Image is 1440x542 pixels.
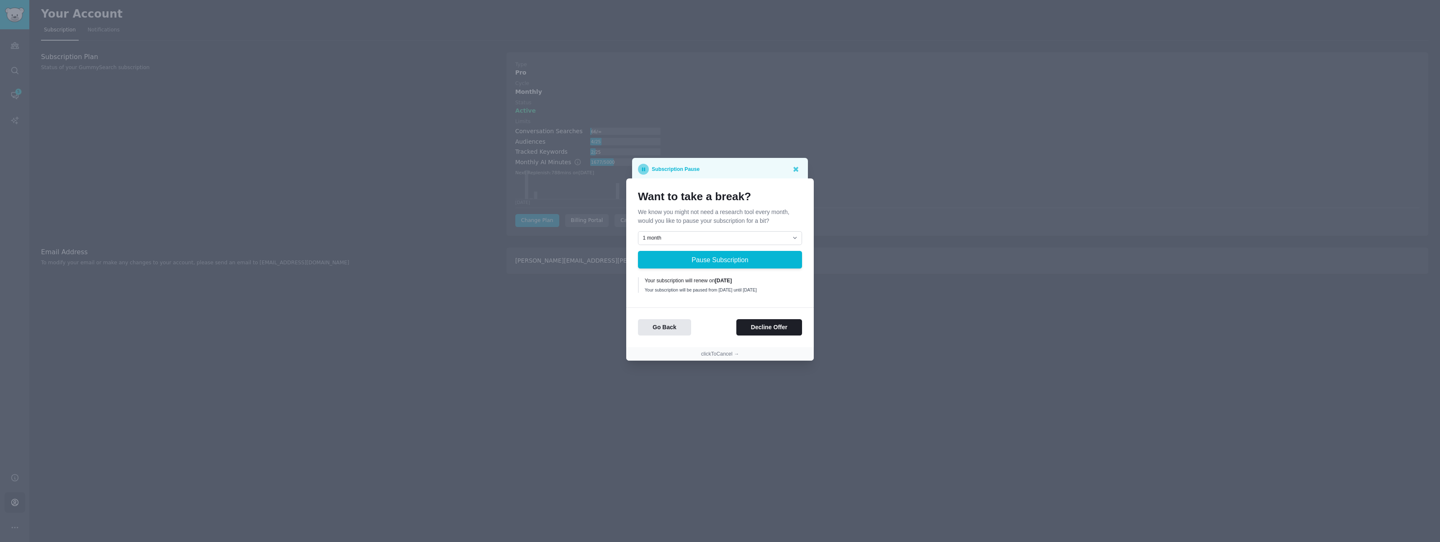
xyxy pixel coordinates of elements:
h1: Want to take a break? [638,190,802,204]
button: Go Back [638,319,691,336]
button: Decline Offer [736,319,802,336]
button: clickToCancel → [701,351,739,358]
div: Your subscription will be paused from [DATE] until [DATE] [645,287,796,293]
div: Your subscription will renew on [645,277,796,285]
b: [DATE] [715,278,732,284]
p: We know you might not need a research tool every month, would you like to pause your subscription... [638,208,802,225]
p: Subscription Pause [652,164,699,175]
button: Pause Subscription [638,251,802,268]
